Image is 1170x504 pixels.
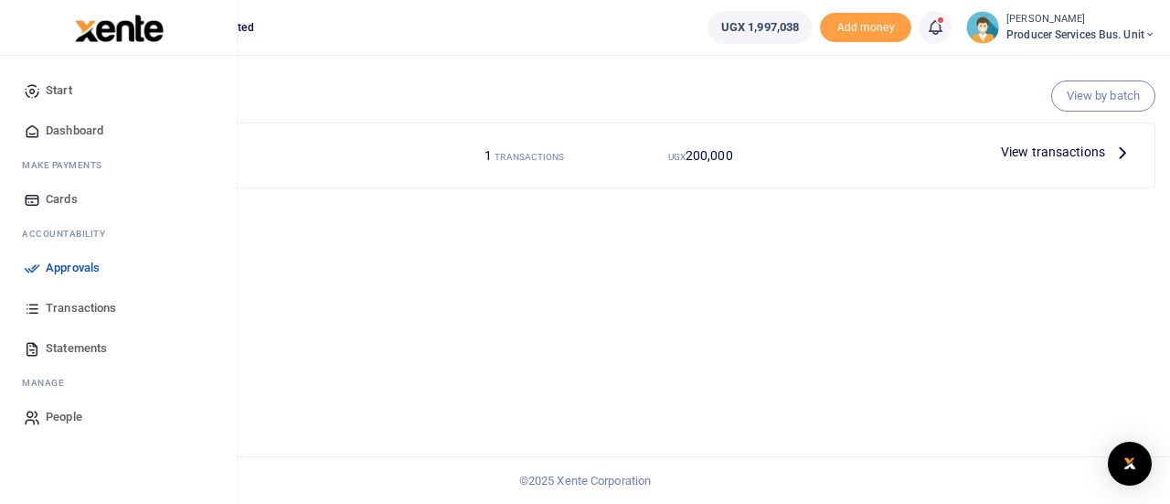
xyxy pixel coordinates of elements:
[700,11,820,44] li: Wallet ballance
[820,13,911,43] li: Toup your wallet
[46,259,100,277] span: Approvals
[668,152,686,162] small: UGX
[31,158,102,172] span: ake Payments
[820,13,911,43] span: Add money
[15,220,222,248] li: Ac
[495,152,564,162] small: TRANSACTIONS
[820,19,911,33] a: Add money
[15,288,222,328] a: Transactions
[721,18,799,37] span: UGX 1,997,038
[15,179,222,220] a: Cards
[46,190,78,209] span: Cards
[15,248,222,288] a: Approvals
[73,20,164,34] a: logo-small logo-large logo-large
[15,151,222,179] li: M
[15,328,222,369] a: Statements
[46,408,82,426] span: People
[484,148,492,163] span: 1
[15,397,222,437] a: People
[1006,12,1155,27] small: [PERSON_NAME]
[46,122,103,140] span: Dashboard
[31,376,65,390] span: anage
[707,11,813,44] a: UGX 1,997,038
[1006,27,1155,43] span: Producer Services Bus. Unit
[15,369,222,397] li: M
[92,145,430,166] h4: Mobile Money
[46,81,72,100] span: Start
[15,111,222,151] a: Dashboard
[36,227,105,241] span: countability
[15,70,222,111] a: Start
[69,79,1155,99] h4: Pending your approval
[1108,442,1152,486] div: Open Intercom Messenger
[966,11,999,44] img: profile-user
[1051,80,1155,112] a: View by batch
[1001,142,1105,162] span: View transactions
[966,11,1155,44] a: profile-user [PERSON_NAME] Producer Services Bus. Unit
[46,299,116,317] span: Transactions
[686,148,733,163] span: 200,000
[46,339,107,358] span: Statements
[75,15,164,42] img: logo-large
